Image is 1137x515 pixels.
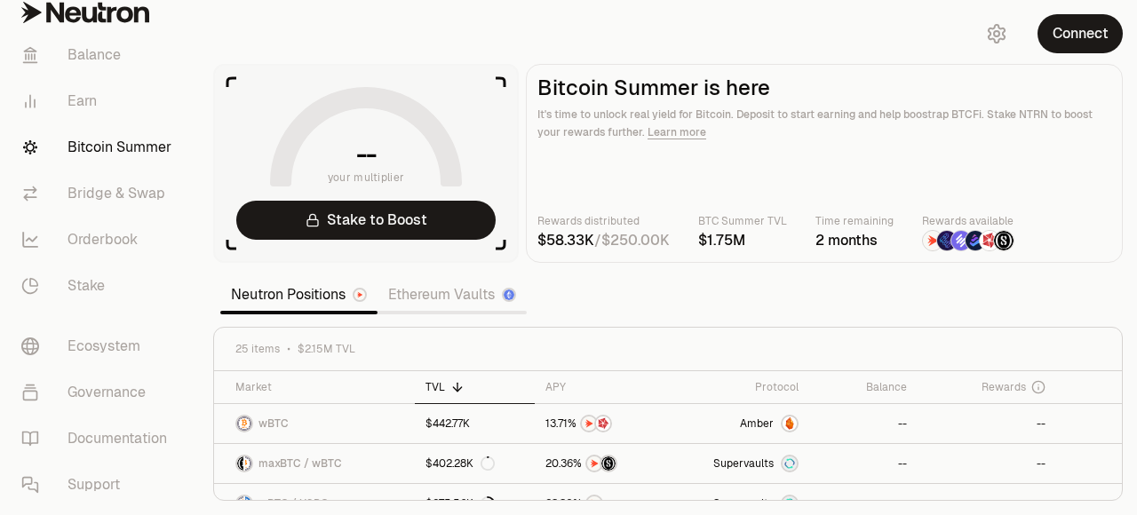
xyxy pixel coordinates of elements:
div: Protocol [679,380,799,394]
img: EtherFi Points [937,231,957,250]
a: wBTC LogowBTC [214,404,415,443]
img: Ethereum Logo [504,289,514,300]
img: Supervaults [783,456,797,471]
a: NTRNStructured Points [535,444,668,483]
a: Stake to Boost [236,201,496,240]
span: Amber [740,416,774,431]
span: wBTC / USDC [258,496,329,511]
div: APY [545,380,657,394]
a: Earn [7,78,192,124]
img: Supervaults [783,496,797,511]
div: TVL [425,380,524,394]
a: Learn more [648,125,706,139]
img: Mars Fragments [980,231,999,250]
img: USDC Logo [245,496,251,511]
div: $402.28K [425,456,495,471]
span: Rewards [982,380,1026,394]
div: Market [235,380,404,394]
a: -- [809,444,918,483]
img: maxBTC Logo [237,456,243,471]
div: $442.77K [425,416,470,431]
a: -- [809,404,918,443]
img: wBTC Logo [237,496,243,511]
a: Documentation [7,416,192,462]
div: 2 months [815,230,894,251]
img: NTRN [582,416,596,431]
div: / [537,230,670,251]
a: $442.77K [415,404,535,443]
a: Ecosystem [7,323,192,369]
a: -- [918,404,1056,443]
a: -- [918,444,1056,483]
a: NTRNMars Fragments [535,404,668,443]
div: Balance [820,380,907,394]
span: 25 items [235,342,280,356]
a: AmberAmber [668,404,809,443]
button: Connect [1038,14,1123,53]
a: Balance [7,32,192,78]
span: your multiplier [328,169,405,186]
img: NTRN [587,456,601,471]
p: Rewards distributed [537,212,670,230]
a: Bridge & Swap [7,170,192,217]
a: Stake [7,263,192,309]
img: NTRN [923,231,942,250]
a: Governance [7,369,192,416]
p: Rewards available [922,212,1014,230]
img: wBTC Logo [245,456,251,471]
button: NTRN [545,495,657,512]
span: wBTC [258,416,289,431]
p: Time remaining [815,212,894,230]
img: NTRN [587,496,601,511]
img: Bedrock Diamonds [966,231,985,250]
a: Neutron Positions [220,277,378,313]
img: Solv Points [951,231,971,250]
div: $275.56K [425,496,495,511]
span: $2.15M TVL [298,342,355,356]
button: NTRNStructured Points [545,455,657,472]
img: wBTC Logo [237,416,251,431]
span: Supervaults [713,456,774,471]
img: Neutron Logo [354,289,365,300]
img: Structured Points [601,456,616,471]
p: It's time to unlock real yield for Bitcoin. Deposit to start earning and help boostrap BTCFi. Sta... [537,106,1111,141]
span: Supervaults [713,496,774,511]
a: Orderbook [7,217,192,263]
button: NTRNMars Fragments [545,415,657,432]
a: Support [7,462,192,508]
img: Structured Points [994,231,1014,250]
a: Ethereum Vaults [378,277,527,313]
h2: Bitcoin Summer is here [537,75,1111,100]
a: maxBTC LogowBTC LogomaxBTC / wBTC [214,444,415,483]
a: $402.28K [415,444,535,483]
a: Bitcoin Summer [7,124,192,170]
img: Mars Fragments [596,416,610,431]
img: Amber [783,416,797,431]
span: maxBTC / wBTC [258,456,342,471]
p: BTC Summer TVL [698,212,787,230]
a: SupervaultsSupervaults [668,444,809,483]
h1: -- [356,140,377,169]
